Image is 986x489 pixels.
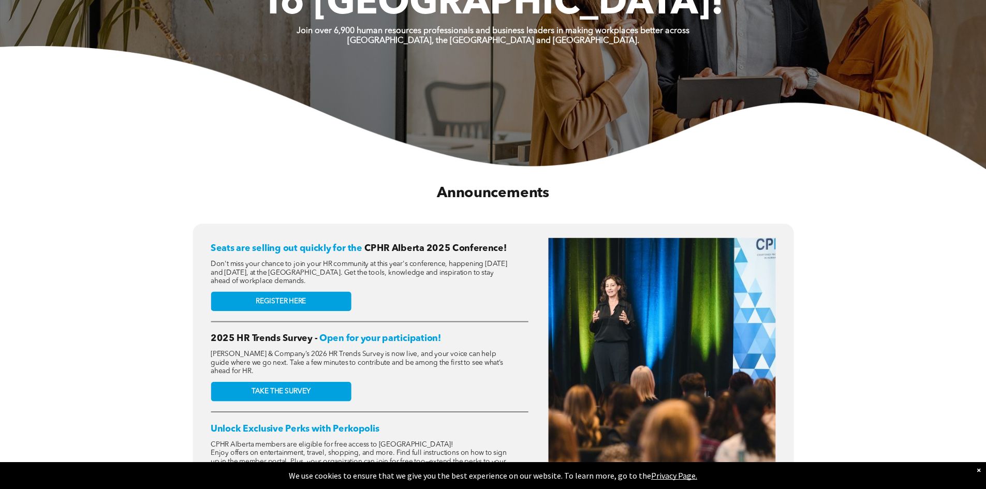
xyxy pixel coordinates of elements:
strong: [GEOGRAPHIC_DATA], the [GEOGRAPHIC_DATA] and [GEOGRAPHIC_DATA]. [347,37,639,45]
a: TAKE THE SURVEY [211,382,351,402]
div: Dismiss notification [977,465,981,475]
span: Seats are selling out quickly for the [211,244,362,253]
span: Enjoy offers on entertainment, travel, shopping, and more. Find full instructions on how to sign ... [211,449,507,473]
span: CPHR Alberta members are eligible for free access to [GEOGRAPHIC_DATA]! [211,441,453,448]
span: REGISTER HERE [256,297,306,305]
span: 2025 HR Trends Survey - [211,334,317,343]
strong: Join over 6,900 human resources professionals and business leaders in making workplaces better ac... [297,27,689,35]
span: CPHR Alberta 2025 Conference! [364,244,507,253]
a: Privacy Page. [651,470,697,481]
span: Open for your participation! [319,334,440,343]
span: TAKE THE SURVEY [252,387,310,395]
span: [PERSON_NAME] & Company’s 2026 HR Trends Survey is now live, and your voice can help guide where ... [211,350,503,375]
span: Unlock Exclusive Perks with Perkopolis [211,424,379,433]
span: Announcements [437,186,550,201]
span: Don't miss your chance to join your HR community at this year's conference, happening [DATE] and ... [211,260,507,285]
a: REGISTER HERE [211,291,351,311]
